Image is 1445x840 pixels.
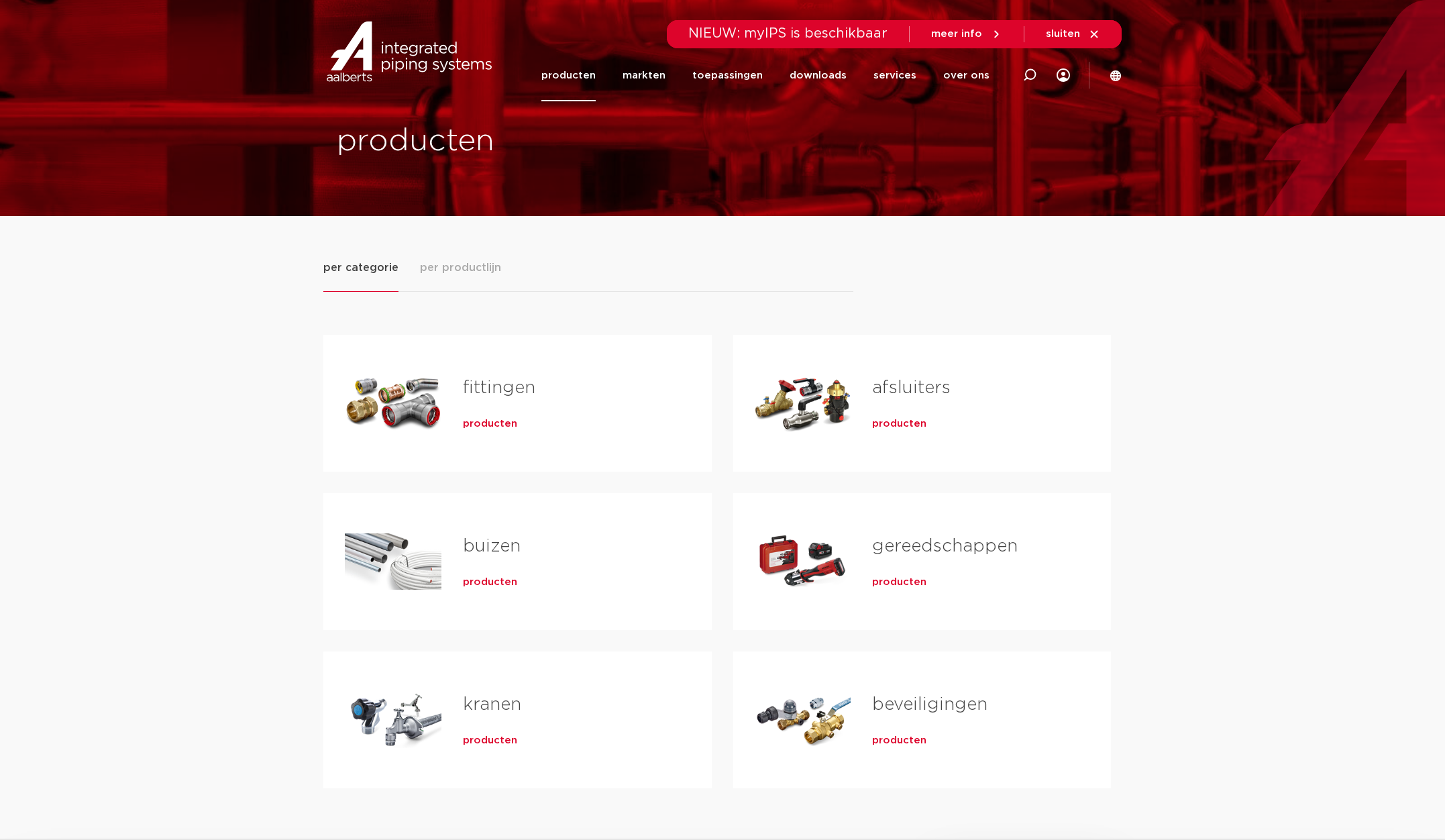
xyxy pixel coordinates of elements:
[943,50,989,101] a: over ons
[463,696,521,713] a: kranen
[1046,29,1080,39] span: sluiten
[337,120,716,163] h1: producten
[323,260,398,276] span: per categorie
[872,537,1018,555] a: gereedschappen
[931,29,982,39] span: meer info
[420,260,501,276] span: per productlijn
[688,27,888,40] span: NIEUW: myIPS is beschikbaar
[872,379,951,397] a: afsluiters
[790,50,847,101] a: downloads
[1046,28,1100,40] a: sluiten
[463,576,517,589] a: producten
[872,576,926,589] a: producten
[931,28,1002,40] a: meer info
[541,50,596,101] a: producten
[873,50,916,101] a: services
[463,537,521,555] a: buizen
[872,417,926,431] a: producten
[323,259,1122,810] div: Tabs. Open items met enter of spatie, sluit af met escape en navigeer met de pijltoetsen.
[541,50,989,101] nav: Menu
[463,417,517,431] a: producten
[692,50,763,101] a: toepassingen
[463,379,535,397] a: fittingen
[623,50,665,101] a: markten
[463,734,517,747] a: producten
[872,696,987,713] a: beveiligingen
[872,734,926,747] a: producten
